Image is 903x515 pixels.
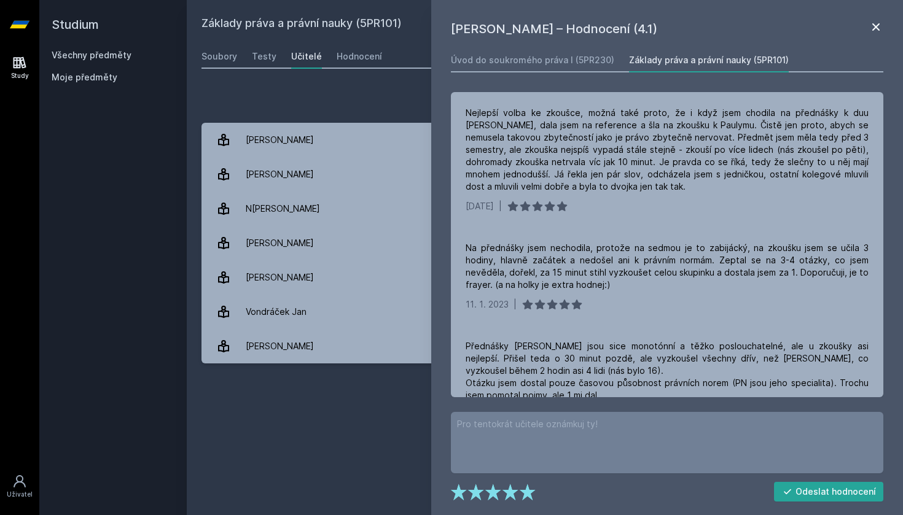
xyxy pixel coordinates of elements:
[291,44,322,69] a: Učitelé
[52,71,117,83] span: Moje předměty
[514,298,517,311] div: |
[201,192,888,226] a: N[PERSON_NAME] 2 hodnocení 5.0
[246,231,314,255] div: [PERSON_NAME]
[466,298,509,311] div: 11. 1. 2023
[466,242,869,291] div: Na přednášky jsem nechodila, protože na sedmou je to zabijácký, na zkoušku jsem se učila 3 hodiny...
[337,44,382,69] a: Hodnocení
[246,128,314,152] div: [PERSON_NAME]
[201,44,237,69] a: Soubory
[201,157,888,192] a: [PERSON_NAME] 19 hodnocení 4.3
[466,200,494,212] div: [DATE]
[252,44,276,69] a: Testy
[337,50,382,63] div: Hodnocení
[201,329,888,363] a: [PERSON_NAME] 5 hodnocení 4.0
[246,334,314,358] div: [PERSON_NAME]
[499,200,502,212] div: |
[466,340,869,401] div: Přednášky [PERSON_NAME] jsou sice monotónní a těžko poslouchatelné, ale u zkoušky asi nejlepší. P...
[2,468,37,505] a: Uživatel
[201,226,888,260] a: [PERSON_NAME] 27 hodnocení 4.1
[11,71,29,80] div: Study
[201,50,237,63] div: Soubory
[2,49,37,87] a: Study
[291,50,322,63] div: Učitelé
[52,50,131,60] a: Všechny předměty
[246,300,307,324] div: Vondráček Jan
[201,260,888,295] a: [PERSON_NAME] 5 hodnocení 3.8
[201,295,888,329] a: Vondráček Jan 20 hodnocení 4.5
[466,107,869,193] div: Nejlepší volba ke zkoušce, možná také proto, že i když jsem chodila na přednášky k duu [PERSON_NA...
[201,15,751,34] h2: Základy práva a právní nauky (5PR101)
[252,50,276,63] div: Testy
[201,123,888,157] a: [PERSON_NAME] 13 hodnocení 2.6
[246,265,314,290] div: [PERSON_NAME]
[246,162,314,187] div: [PERSON_NAME]
[246,196,320,221] div: N[PERSON_NAME]
[7,490,33,499] div: Uživatel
